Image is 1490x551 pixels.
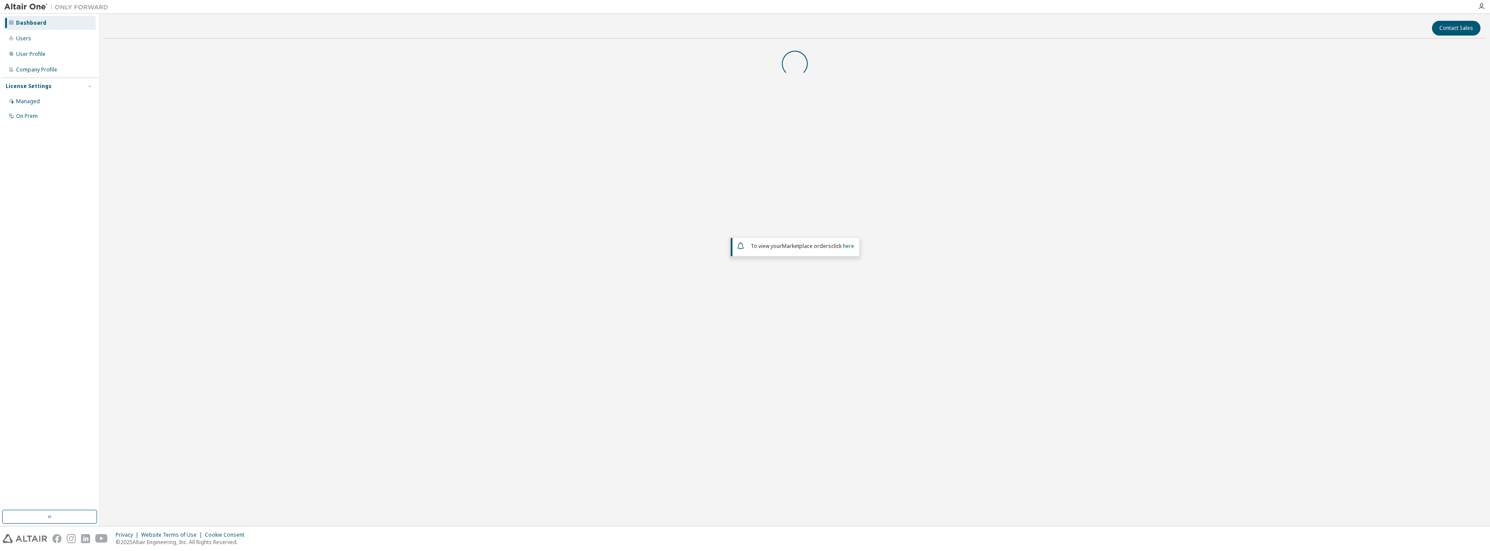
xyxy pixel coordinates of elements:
[6,83,52,90] div: License Settings
[52,534,62,543] img: facebook.svg
[4,3,113,11] img: Altair One
[67,534,76,543] img: instagram.svg
[116,538,249,546] p: © 2025 Altair Engineering, Inc. All Rights Reserved.
[16,51,45,58] div: User Profile
[843,242,854,250] a: here
[782,242,831,250] em: Marketplace orders
[141,531,205,538] div: Website Terms of Use
[16,35,31,42] div: Users
[1432,21,1480,36] button: Contact Sales
[751,242,854,250] span: To view your click
[81,534,90,543] img: linkedin.svg
[16,66,57,73] div: Company Profile
[16,98,40,105] div: Managed
[16,113,38,120] div: On Prem
[95,534,108,543] img: youtube.svg
[116,531,141,538] div: Privacy
[3,534,47,543] img: altair_logo.svg
[205,531,249,538] div: Cookie Consent
[16,20,46,26] div: Dashboard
